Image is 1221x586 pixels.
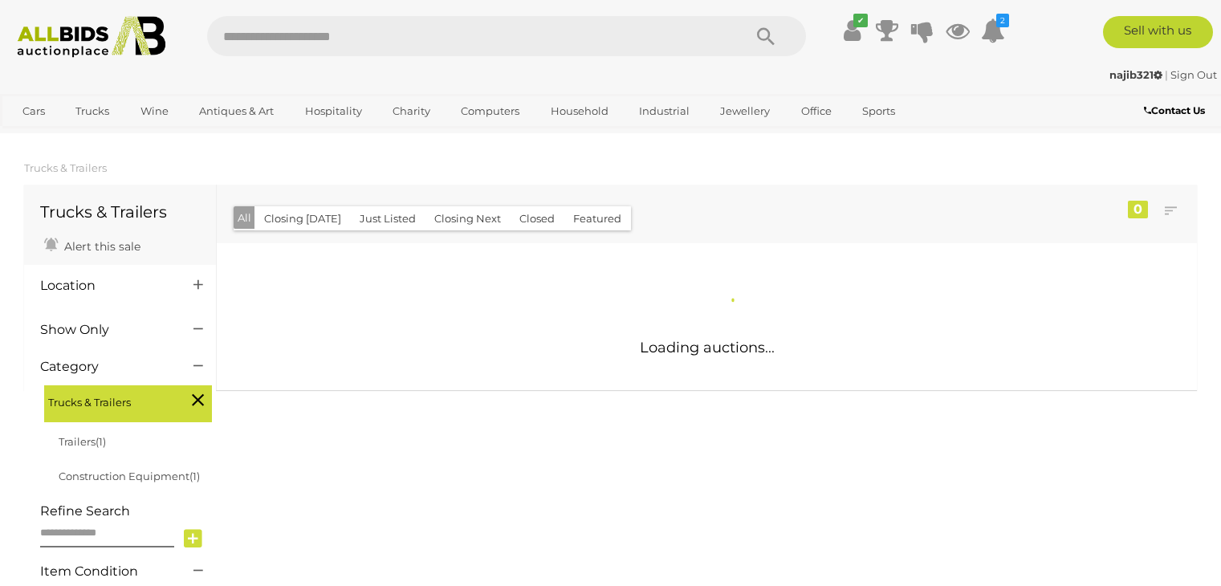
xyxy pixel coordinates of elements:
button: Closed [510,206,564,231]
span: Trucks & Trailers [48,389,169,412]
a: Sell with us [1103,16,1213,48]
a: Construction Equipment(1) [59,470,200,482]
a: Trucks [65,98,120,124]
a: Sports [852,98,906,124]
strong: najib321 [1109,68,1162,81]
div: 0 [1128,201,1148,218]
button: Closing Next [425,206,511,231]
a: Jewellery [710,98,780,124]
a: Household [540,98,619,124]
h4: Category [40,360,169,374]
a: najib321 [1109,68,1165,81]
button: Featured [564,206,631,231]
span: (1) [189,470,200,482]
a: Contact Us [1144,102,1209,120]
a: Charity [382,98,441,124]
img: Allbids.com.au [9,16,174,58]
h1: Trucks & Trailers [40,203,200,221]
h4: Refine Search [40,504,212,519]
a: Wine [130,98,179,124]
h4: Location [40,279,169,293]
a: Sign Out [1170,68,1217,81]
h4: Item Condition [40,564,169,579]
i: 2 [996,14,1009,27]
a: Computers [450,98,530,124]
a: Office [791,98,842,124]
a: Antiques & Art [189,98,284,124]
span: Loading auctions... [640,339,775,356]
span: | [1165,68,1168,81]
a: Trailers(1) [59,435,106,448]
button: All [234,206,255,230]
button: Search [726,16,806,56]
h4: Show Only [40,323,169,337]
a: Trucks & Trailers [24,161,107,174]
i: ✔ [853,14,868,27]
a: Industrial [629,98,700,124]
a: Hospitality [295,98,372,124]
a: 2 [981,16,1005,45]
span: (1) [96,435,106,448]
a: [GEOGRAPHIC_DATA] [12,124,147,151]
a: Cars [12,98,55,124]
button: Closing [DATE] [254,206,351,231]
button: Just Listed [350,206,425,231]
a: Alert this sale [40,233,144,257]
span: Alert this sale [60,239,140,254]
b: Contact Us [1144,104,1205,116]
a: ✔ [840,16,864,45]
